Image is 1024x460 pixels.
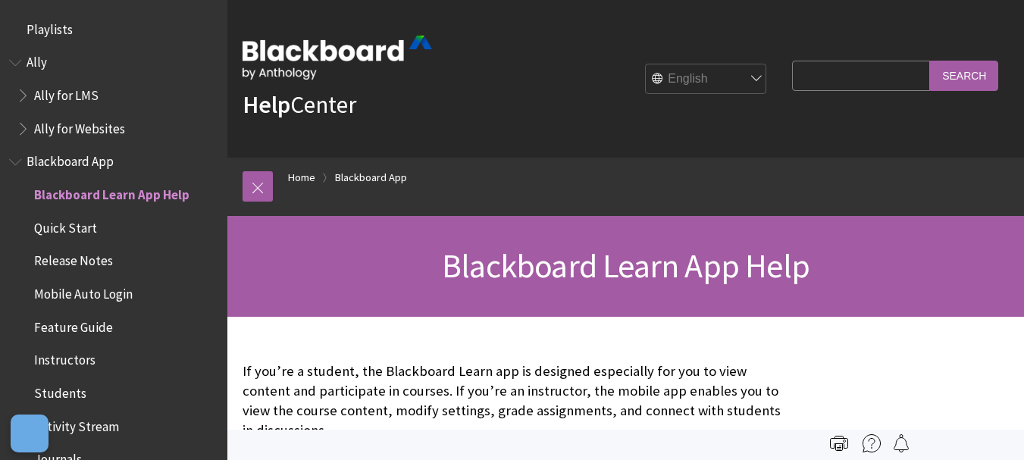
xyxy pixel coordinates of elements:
img: Print [830,434,848,452]
span: Blackboard Learn App Help [34,182,189,202]
a: HelpCenter [243,89,356,120]
span: Quick Start [34,215,97,236]
button: Open Preferences [11,415,49,452]
span: Ally for LMS [34,83,99,103]
strong: Help [243,89,290,120]
span: Release Notes [34,249,113,269]
nav: Book outline for Playlists [9,17,218,42]
span: Mobile Auto Login [34,281,133,302]
nav: Book outline for Anthology Ally Help [9,50,218,142]
select: Site Language Selector [646,64,767,95]
input: Search [930,61,998,90]
span: Blackboard Learn App Help [442,245,809,286]
span: Blackboard App [27,149,114,170]
span: Instructors [34,348,96,368]
img: Follow this page [892,434,910,452]
span: Ally for Websites [34,116,125,136]
span: Playlists [27,17,73,37]
img: More help [863,434,881,452]
a: Home [288,168,315,187]
p: If you’re a student, the Blackboard Learn app is designed especially for you to view content and ... [243,361,784,441]
img: Blackboard by Anthology [243,36,432,80]
span: Activity Stream [34,414,119,434]
span: Feature Guide [34,314,113,335]
span: Students [34,380,86,401]
span: Ally [27,50,47,70]
a: Blackboard App [335,168,407,187]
